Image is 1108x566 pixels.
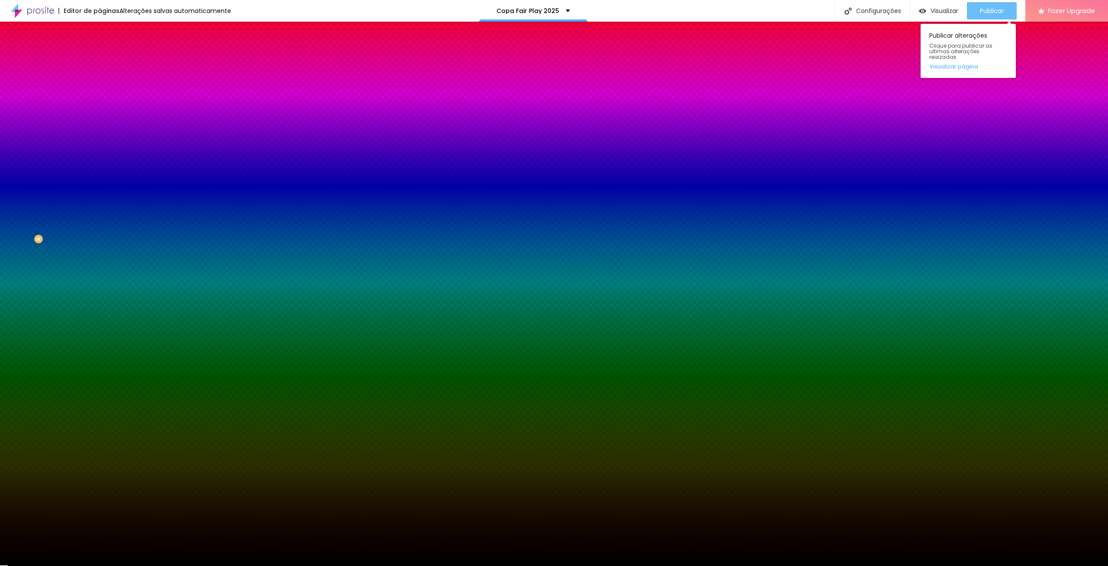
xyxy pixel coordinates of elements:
[1048,7,1095,14] span: Fazer Upgrade
[929,43,1007,60] span: Clique para publicar as ultimas alterações reaizadas
[980,7,1004,14] span: Publicar
[119,8,231,14] div: Alterações salvas automaticamente
[844,7,852,15] img: Icone
[967,2,1017,19] button: Publicar
[919,7,926,15] img: view-1.svg
[910,2,967,19] button: Visualizar
[921,24,1016,78] div: Publicar alterações
[931,7,958,14] span: Visualizar
[929,64,1007,69] a: Visualizar página
[58,8,119,14] div: Editor de páginas
[496,8,559,14] p: Copa Fair Play 2025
